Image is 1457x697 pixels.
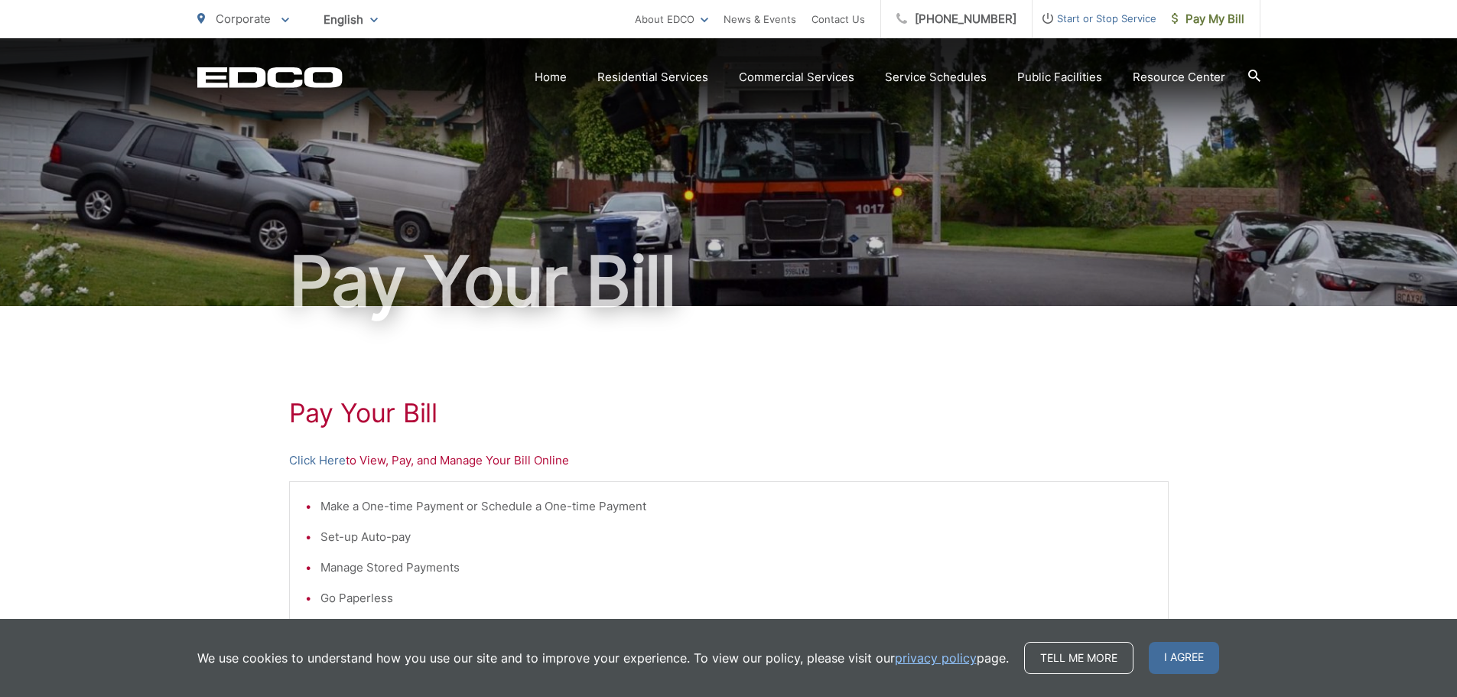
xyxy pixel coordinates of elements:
[1017,68,1102,86] a: Public Facilities
[739,68,854,86] a: Commercial Services
[895,649,977,667] a: privacy policy
[216,11,271,26] span: Corporate
[1024,642,1133,674] a: Tell me more
[289,398,1169,428] h1: Pay Your Bill
[197,649,1009,667] p: We use cookies to understand how you use our site and to improve your experience. To view our pol...
[289,451,346,470] a: Click Here
[1172,10,1244,28] span: Pay My Bill
[1149,642,1219,674] span: I agree
[320,528,1153,546] li: Set-up Auto-pay
[811,10,865,28] a: Contact Us
[197,67,343,88] a: EDCD logo. Return to the homepage.
[320,497,1153,516] li: Make a One-time Payment or Schedule a One-time Payment
[1133,68,1225,86] a: Resource Center
[885,68,987,86] a: Service Schedules
[312,6,389,33] span: English
[197,243,1260,320] h1: Pay Your Bill
[320,559,1153,577] li: Manage Stored Payments
[289,451,1169,470] p: to View, Pay, and Manage Your Bill Online
[535,68,567,86] a: Home
[724,10,796,28] a: News & Events
[597,68,708,86] a: Residential Services
[320,589,1153,607] li: Go Paperless
[635,10,708,28] a: About EDCO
